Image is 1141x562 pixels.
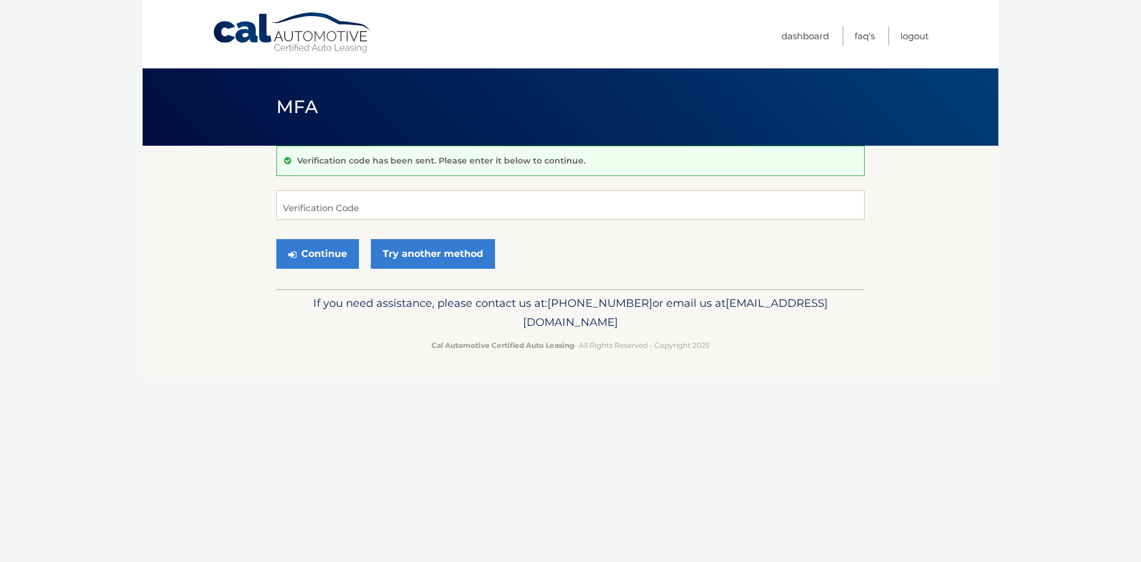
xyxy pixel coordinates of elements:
span: [PHONE_NUMBER] [547,296,653,310]
p: If you need assistance, please contact us at: or email us at [284,294,857,332]
span: MFA [276,96,318,118]
a: Try another method [371,239,495,269]
a: Cal Automotive [212,12,373,54]
span: [EMAIL_ADDRESS][DOMAIN_NAME] [523,296,828,329]
strong: Cal Automotive Certified Auto Leasing [431,341,574,350]
p: Verification code has been sent. Please enter it below to continue. [297,155,585,166]
a: FAQ's [855,26,875,46]
button: Continue [276,239,359,269]
input: Verification Code [276,190,865,220]
a: Dashboard [781,26,829,46]
p: - All Rights Reserved - Copyright 2025 [284,339,857,351]
a: Logout [900,26,929,46]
